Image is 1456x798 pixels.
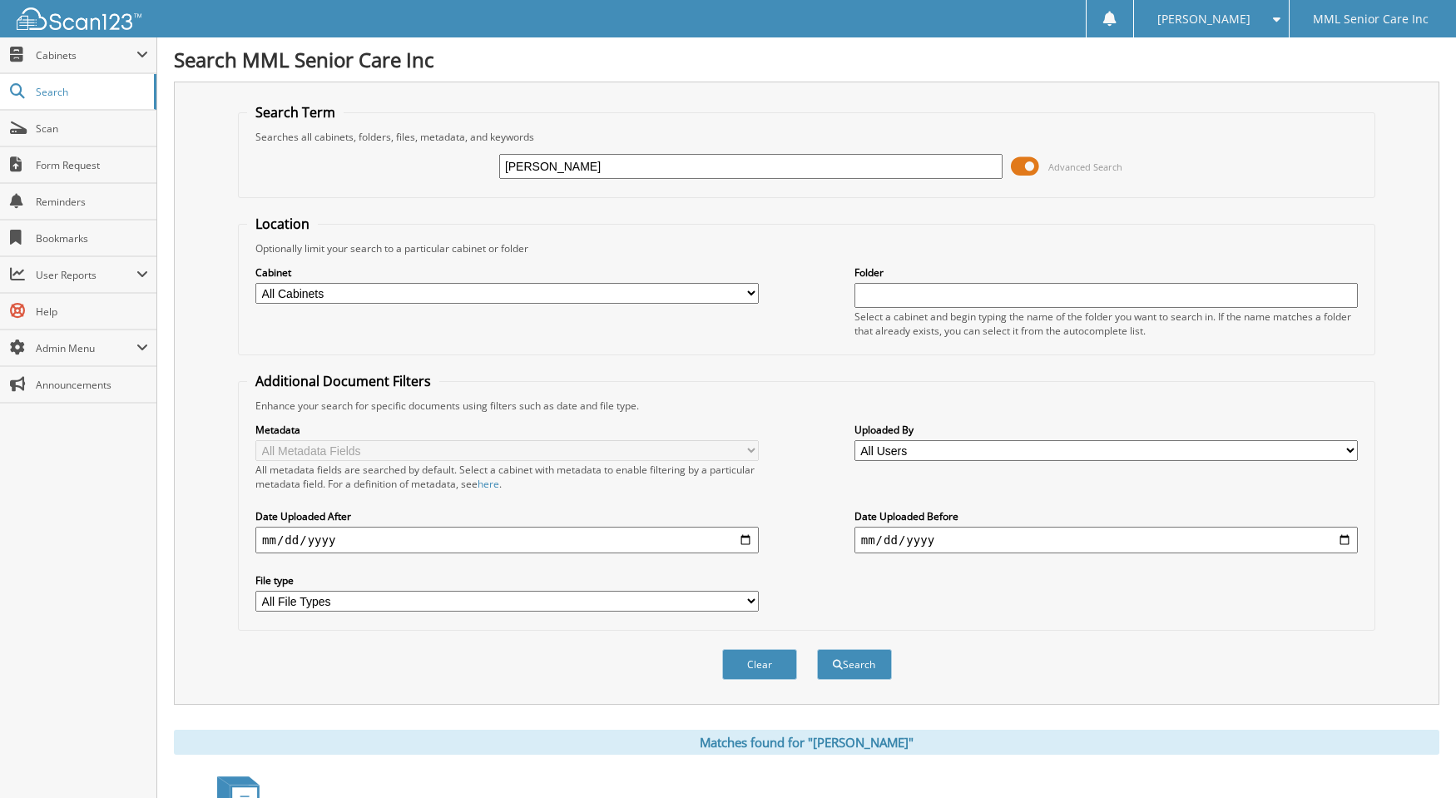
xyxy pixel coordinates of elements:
[36,268,136,282] span: User Reports
[722,649,797,680] button: Clear
[36,231,148,245] span: Bookmarks
[36,341,136,355] span: Admin Menu
[1157,14,1250,24] span: [PERSON_NAME]
[36,305,148,319] span: Help
[255,265,759,280] label: Cabinet
[854,423,1358,437] label: Uploaded By
[36,378,148,392] span: Announcements
[36,121,148,136] span: Scan
[36,195,148,209] span: Reminders
[247,372,439,390] legend: Additional Document Filters
[255,527,759,553] input: start
[854,310,1358,338] div: Select a cabinet and begin typing the name of the folder you want to search in. If the name match...
[817,649,892,680] button: Search
[255,573,759,587] label: File type
[854,509,1358,523] label: Date Uploaded Before
[174,730,1439,755] div: Matches found for "[PERSON_NAME]"
[36,48,136,62] span: Cabinets
[247,130,1366,144] div: Searches all cabinets, folders, files, metadata, and keywords
[1313,14,1429,24] span: MML Senior Care Inc
[36,158,148,172] span: Form Request
[854,265,1358,280] label: Folder
[247,103,344,121] legend: Search Term
[255,509,759,523] label: Date Uploaded After
[174,46,1439,73] h1: Search MML Senior Care Inc
[854,527,1358,553] input: end
[255,423,759,437] label: Metadata
[247,215,318,233] legend: Location
[255,463,759,491] div: All metadata fields are searched by default. Select a cabinet with metadata to enable filtering b...
[247,241,1366,255] div: Optionally limit your search to a particular cabinet or folder
[17,7,141,30] img: scan123-logo-white.svg
[36,85,146,99] span: Search
[1048,161,1122,173] span: Advanced Search
[478,477,499,491] a: here
[247,399,1366,413] div: Enhance your search for specific documents using filters such as date and file type.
